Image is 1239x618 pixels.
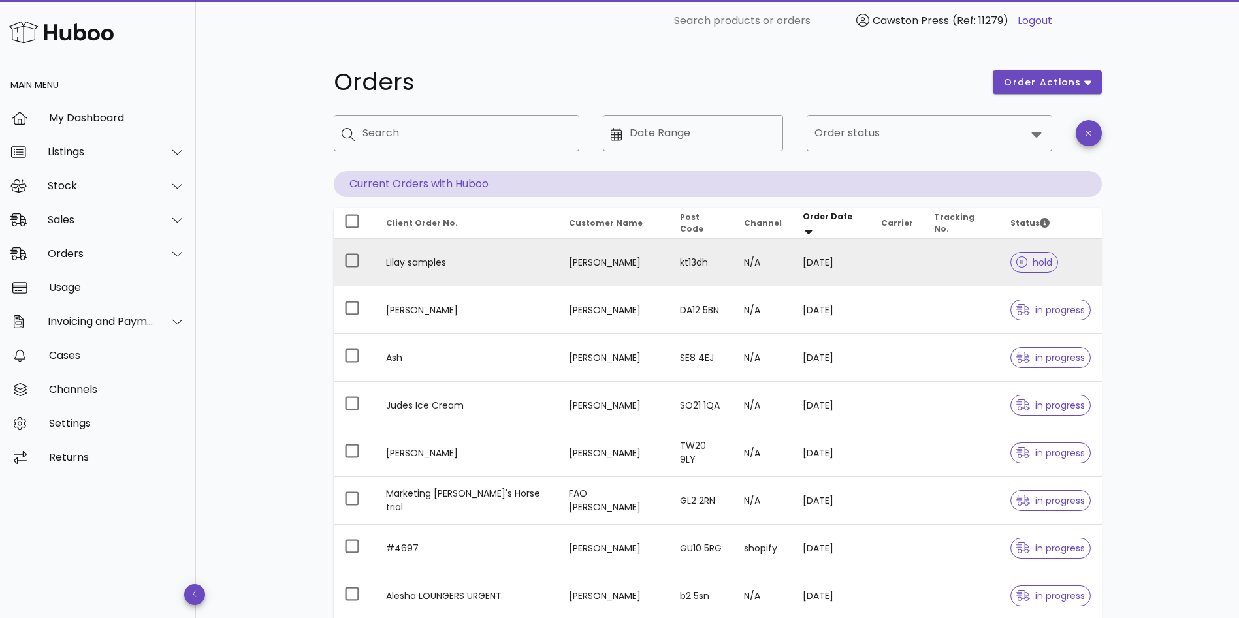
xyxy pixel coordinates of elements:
span: Carrier [881,217,913,228]
div: Usage [49,281,185,294]
td: FAO [PERSON_NAME] [558,477,669,525]
td: #4697 [376,525,558,572]
td: Marketing [PERSON_NAME]'s Horse trial [376,477,558,525]
td: [PERSON_NAME] [376,429,558,477]
td: N/A [733,429,792,477]
span: in progress [1016,448,1086,457]
td: SE8 4EJ [669,334,733,382]
td: N/A [733,239,792,286]
td: kt13dh [669,239,733,286]
span: hold [1016,258,1053,267]
td: [DATE] [792,286,871,334]
h1: Orders [334,70,978,94]
span: order actions [1003,76,1082,89]
div: Settings [49,417,185,429]
td: N/A [733,286,792,334]
div: Order status [807,115,1052,151]
td: [DATE] [792,334,871,382]
td: Ash [376,334,558,382]
td: [PERSON_NAME] [376,286,558,334]
th: Tracking No. [924,208,1000,239]
span: Order Date [803,211,852,222]
td: [PERSON_NAME] [558,382,669,429]
td: N/A [733,334,792,382]
td: [PERSON_NAME] [558,429,669,477]
th: Order Date: Sorted descending. Activate to remove sorting. [792,208,871,239]
span: in progress [1016,401,1086,410]
th: Channel [733,208,792,239]
p: Current Orders with Huboo [334,171,1102,197]
span: Customer Name [569,217,643,228]
span: Client Order No. [386,217,458,228]
div: Stock [48,179,154,192]
span: Cawston Press [873,13,949,28]
td: DA12 5BN [669,286,733,334]
div: Sales [48,213,154,226]
a: Logout [1018,13,1052,29]
td: [DATE] [792,525,871,572]
td: N/A [733,477,792,525]
div: My Dashboard [49,112,185,124]
td: [PERSON_NAME] [558,239,669,286]
td: shopify [733,525,792,572]
span: in progress [1016,305,1086,315]
td: [PERSON_NAME] [558,334,669,382]
span: in progress [1016,496,1086,505]
img: Huboo Logo [9,18,114,46]
th: Status [1000,208,1102,239]
td: GL2 2RN [669,477,733,525]
td: GU10 5RG [669,525,733,572]
td: [PERSON_NAME] [558,525,669,572]
td: Lilay samples [376,239,558,286]
td: Judes Ice Cream [376,382,558,429]
span: Tracking No. [934,211,974,234]
th: Post Code [669,208,733,239]
td: [DATE] [792,429,871,477]
td: [DATE] [792,239,871,286]
span: Channel [744,217,782,228]
td: [DATE] [792,477,871,525]
div: Returns [49,451,185,463]
td: [DATE] [792,382,871,429]
span: Post Code [680,211,703,234]
td: SO21 1QA [669,382,733,429]
div: Cases [49,349,185,362]
span: Status [1010,217,1050,228]
div: Invoicing and Payments [48,315,154,328]
th: Carrier [871,208,924,239]
div: Listings [48,146,154,158]
th: Customer Name [558,208,669,239]
span: in progress [1016,591,1086,600]
span: (Ref: 11279) [952,13,1008,28]
td: N/A [733,382,792,429]
button: order actions [993,70,1101,94]
div: Orders [48,247,154,260]
td: [PERSON_NAME] [558,286,669,334]
td: TW20 9LY [669,429,733,477]
div: Channels [49,383,185,395]
span: in progress [1016,353,1086,362]
th: Client Order No. [376,208,558,239]
span: in progress [1016,544,1086,553]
